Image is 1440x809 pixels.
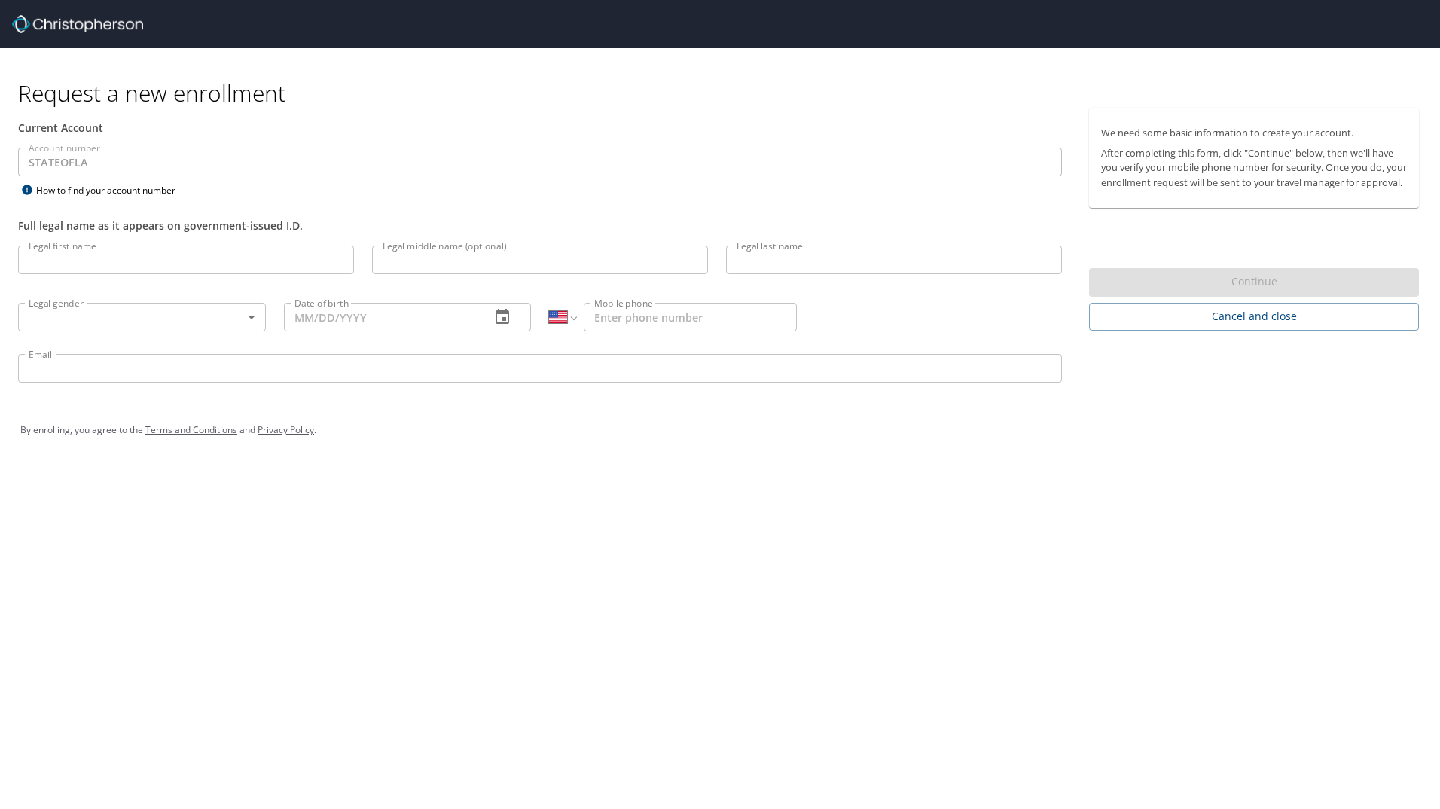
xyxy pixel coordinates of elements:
[12,15,143,33] img: cbt logo
[20,411,1420,449] div: By enrolling, you agree to the and .
[18,78,1431,108] h1: Request a new enrollment
[1101,126,1407,140] p: We need some basic information to create your account.
[584,303,797,331] input: Enter phone number
[18,303,266,331] div: ​
[258,423,314,436] a: Privacy Policy
[18,181,206,200] div: How to find your account number
[284,303,479,331] input: MM/DD/YYYY
[1101,146,1407,190] p: After completing this form, click "Continue" below, then we'll have you verify your mobile phone ...
[18,218,1062,234] div: Full legal name as it appears on government-issued I.D.
[1101,307,1407,326] span: Cancel and close
[145,423,237,436] a: Terms and Conditions
[18,120,1062,136] div: Current Account
[1089,303,1419,331] button: Cancel and close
